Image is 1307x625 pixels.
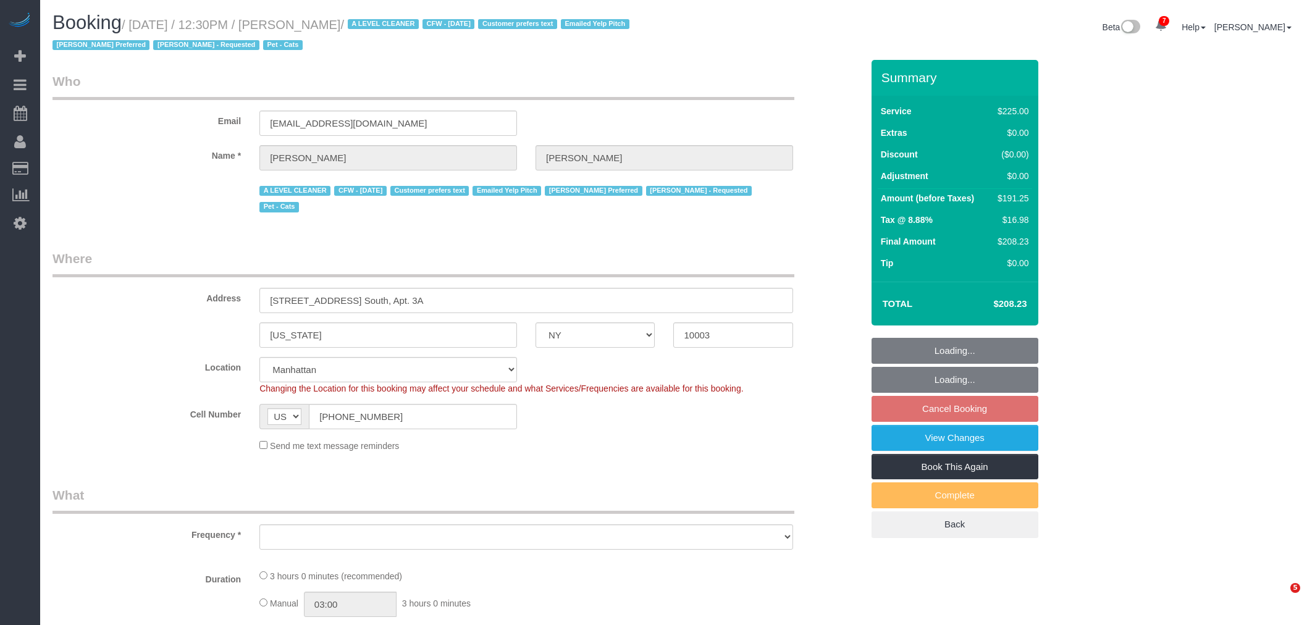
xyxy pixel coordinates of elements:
[334,186,386,196] span: CFW - [DATE]
[390,186,469,196] span: Customer prefers text
[309,404,517,429] input: Cell Number
[1214,22,1292,32] a: [PERSON_NAME]
[43,357,250,374] label: Location
[478,19,557,29] span: Customer prefers text
[259,111,517,136] input: Email
[53,12,122,33] span: Booking
[561,19,629,29] span: Emailed Yelp Pitch
[259,202,299,212] span: Pet - Cats
[993,235,1028,248] div: $208.23
[43,111,250,127] label: Email
[259,384,743,393] span: Changing the Location for this booking may affect your schedule and what Services/Frequencies are...
[1182,22,1206,32] a: Help
[881,105,912,117] label: Service
[53,18,633,52] small: / [DATE] / 12:30PM / [PERSON_NAME]
[881,257,894,269] label: Tip
[673,322,792,348] input: Zip Code
[881,148,918,161] label: Discount
[646,186,752,196] span: [PERSON_NAME] - Requested
[545,186,642,196] span: [PERSON_NAME] Preferred
[881,127,907,139] label: Extras
[1149,12,1173,40] a: 7
[153,40,259,50] span: [PERSON_NAME] - Requested
[348,19,419,29] span: A LEVEL CLEANER
[1120,20,1140,36] img: New interface
[43,569,250,585] label: Duration
[7,12,32,30] img: Automaid Logo
[883,298,913,309] strong: Total
[53,250,794,277] legend: Where
[270,598,298,608] span: Manual
[1103,22,1141,32] a: Beta
[53,72,794,100] legend: Who
[43,288,250,304] label: Address
[1159,16,1169,26] span: 7
[1290,583,1300,593] span: 5
[881,235,936,248] label: Final Amount
[43,404,250,421] label: Cell Number
[993,214,1028,226] div: $16.98
[259,322,517,348] input: City
[270,441,399,451] span: Send me text message reminders
[993,257,1028,269] div: $0.00
[259,186,330,196] span: A LEVEL CLEANER
[993,148,1028,161] div: ($0.00)
[473,186,541,196] span: Emailed Yelp Pitch
[43,145,250,162] label: Name *
[1265,583,1295,613] iframe: Intercom live chat
[872,511,1038,537] a: Back
[993,192,1028,204] div: $191.25
[536,145,793,170] input: Last Name
[270,571,402,581] span: 3 hours 0 minutes (recommended)
[422,19,474,29] span: CFW - [DATE]
[881,214,933,226] label: Tax @ 8.88%
[993,170,1028,182] div: $0.00
[43,524,250,541] label: Frequency *
[263,40,303,50] span: Pet - Cats
[993,127,1028,139] div: $0.00
[956,299,1027,309] h4: $208.23
[872,425,1038,451] a: View Changes
[872,454,1038,480] a: Book This Again
[53,18,633,52] span: /
[993,105,1028,117] div: $225.00
[881,70,1032,85] h3: Summary
[53,40,149,50] span: [PERSON_NAME] Preferred
[259,145,517,170] input: First Name
[53,486,794,514] legend: What
[881,192,974,204] label: Amount (before Taxes)
[402,598,471,608] span: 3 hours 0 minutes
[881,170,928,182] label: Adjustment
